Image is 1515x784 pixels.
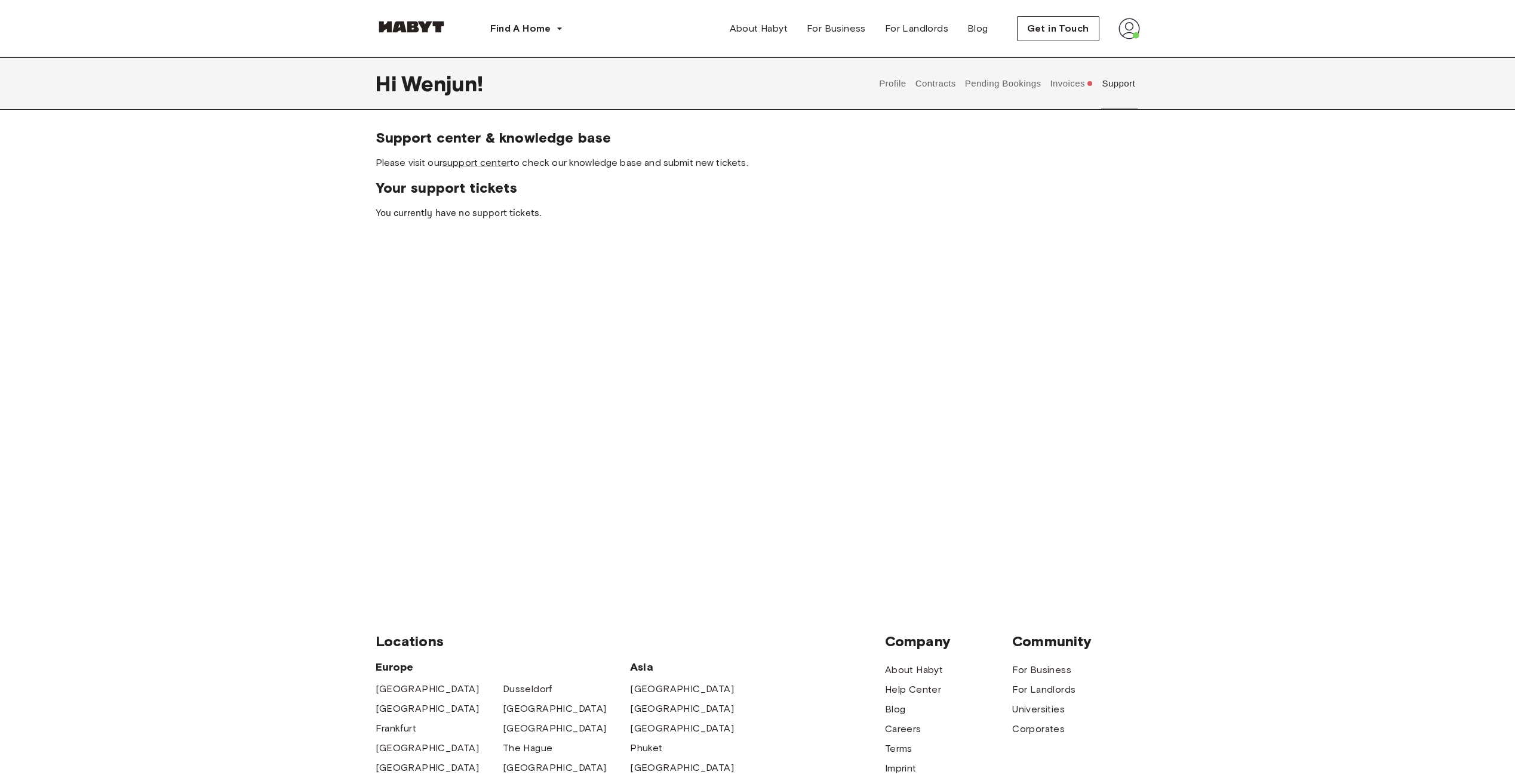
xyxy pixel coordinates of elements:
img: avatar [1118,18,1140,39]
span: Asia [630,660,757,674]
span: Wenjun ! [401,71,483,96]
a: About Habyt [720,17,797,41]
a: Imprint [885,761,917,776]
span: Europe [376,660,631,674]
a: [GEOGRAPHIC_DATA] [376,761,480,775]
button: Invoices [1049,57,1095,110]
span: Support center & knowledge base [376,129,1140,147]
button: Get in Touch [1017,16,1099,41]
button: Support [1101,57,1137,110]
a: Universities [1012,702,1065,717]
a: For Business [797,17,875,41]
span: Company [885,632,1012,650]
span: For Business [807,21,866,36]
span: Blog [967,21,988,36]
img: Habyt [376,21,447,33]
a: [GEOGRAPHIC_DATA] [630,682,734,696]
a: For Landlords [875,17,958,41]
a: [GEOGRAPHIC_DATA] [503,761,607,775]
span: Find A Home [490,21,551,36]
a: Frankfurt [376,721,417,736]
a: Terms [885,742,912,756]
a: [GEOGRAPHIC_DATA] [630,702,734,716]
a: For Landlords [1012,683,1075,697]
a: Blog [885,702,906,717]
span: Please visit our to check our knowledge base and submit new tickets. [376,156,1140,169]
a: support center [442,157,510,168]
a: [GEOGRAPHIC_DATA] [376,702,480,716]
a: For Business [1012,663,1071,677]
span: Your support tickets [376,179,1140,197]
a: Blog [958,17,998,41]
span: Get in Touch [1027,21,1089,36]
div: user profile tabs [875,57,1140,110]
a: [GEOGRAPHIC_DATA] [376,682,480,696]
p: You currently have no support tickets. [376,206,1140,221]
span: For Landlords [885,21,948,36]
a: [GEOGRAPHIC_DATA] [630,721,734,736]
a: Corporates [1012,722,1065,736]
span: Hi [376,71,401,96]
a: [GEOGRAPHIC_DATA] [630,761,734,775]
a: [GEOGRAPHIC_DATA] [503,702,607,716]
span: Locations [376,632,885,650]
span: Community [1012,632,1139,650]
button: Contracts [914,57,957,110]
a: Dusseldorf [503,682,552,696]
button: Pending Bookings [963,57,1043,110]
a: [GEOGRAPHIC_DATA] [376,741,480,755]
a: About Habyt [885,663,943,677]
a: [GEOGRAPHIC_DATA] [503,721,607,736]
a: Careers [885,722,921,736]
a: Phuket [630,741,662,755]
button: Profile [878,57,908,110]
a: The Hague [503,741,553,755]
button: Find A Home [481,17,573,41]
a: Help Center [885,683,941,697]
span: About Habyt [730,21,788,36]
